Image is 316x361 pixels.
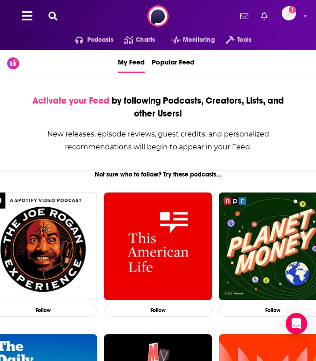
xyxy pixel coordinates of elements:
[87,34,113,46] span: Podcasts
[286,313,307,334] div: Open Intercom Messenger
[282,6,296,20] img: User Profile
[237,8,252,24] a: Show notifications dropdown
[118,50,145,73] a: My Feed
[104,304,212,317] button: Follow
[32,95,109,106] span: Activate your Feed
[65,33,113,47] button: open menu
[152,52,194,72] span: Popular Feed
[237,34,251,46] span: Tools
[113,33,155,47] a: Charts
[104,193,212,300] img: This American Life
[152,50,194,73] a: Popular Feed
[22,94,294,120] div: by following Podcasts, Creators, Lists, and other Users!
[22,128,294,153] div: New releases, episode reviews, guest credits, and personalized recommendations will begin to appe...
[118,52,145,72] span: My Feed
[289,6,296,13] svg: Add a profile image
[161,33,215,47] button: open menu
[257,8,271,24] a: Show notifications dropdown
[215,33,251,47] button: open menu
[282,6,296,20] span: Logged in as kkitamorn
[183,34,215,46] span: Monitoring
[147,5,169,27] img: Podchaser - Follow, Share and Rate Podcasts
[136,34,155,46] span: Charts
[282,6,301,26] a: Logged in as kkitamorn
